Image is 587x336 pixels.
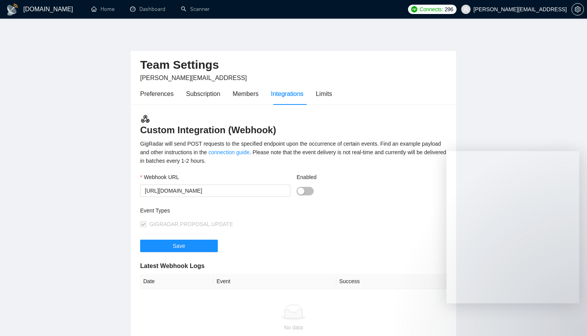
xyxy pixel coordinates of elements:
span: Connects: [420,5,443,14]
h5: Latest Webhook Logs [140,261,447,271]
span: GIGRADAR.PROPOSAL.UPDATE [149,221,233,227]
div: Subscription [186,89,220,99]
div: Preferences [140,89,174,99]
h2: Team Settings [140,57,447,73]
a: homeHome [91,6,115,12]
button: Save [140,240,218,252]
span: Save [173,242,185,250]
div: GigRadar will send POST requests to the specified endpoint upon the occurrence of certain events.... [140,139,447,165]
iframe: Intercom live chat message [446,151,579,303]
button: setting [571,3,584,16]
span: 296 [445,5,453,14]
a: dashboardDashboard [130,6,165,12]
h3: Custom Integration (Webhook) [140,114,447,136]
a: setting [571,6,584,12]
div: Limits [316,89,332,99]
div: Members [233,89,259,99]
label: Webhook URL [140,173,179,181]
input: Webhook URL [140,185,290,197]
img: logo [6,3,19,16]
label: Enabled [297,173,316,181]
a: connection guide [208,149,250,155]
img: upwork-logo.png [411,6,417,12]
span: user [463,7,469,12]
th: Event [214,274,336,289]
iframe: Intercom live chat [561,310,579,328]
div: Integrations [271,89,304,99]
div: No data [143,323,444,332]
label: Event Types [140,206,170,215]
a: searchScanner [181,6,210,12]
button: Enabled [297,187,314,195]
img: webhook.3a52c8ec.svg [140,114,150,124]
th: Success [336,274,447,289]
th: Date [140,274,214,289]
span: [PERSON_NAME][EMAIL_ADDRESS] [140,75,247,81]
